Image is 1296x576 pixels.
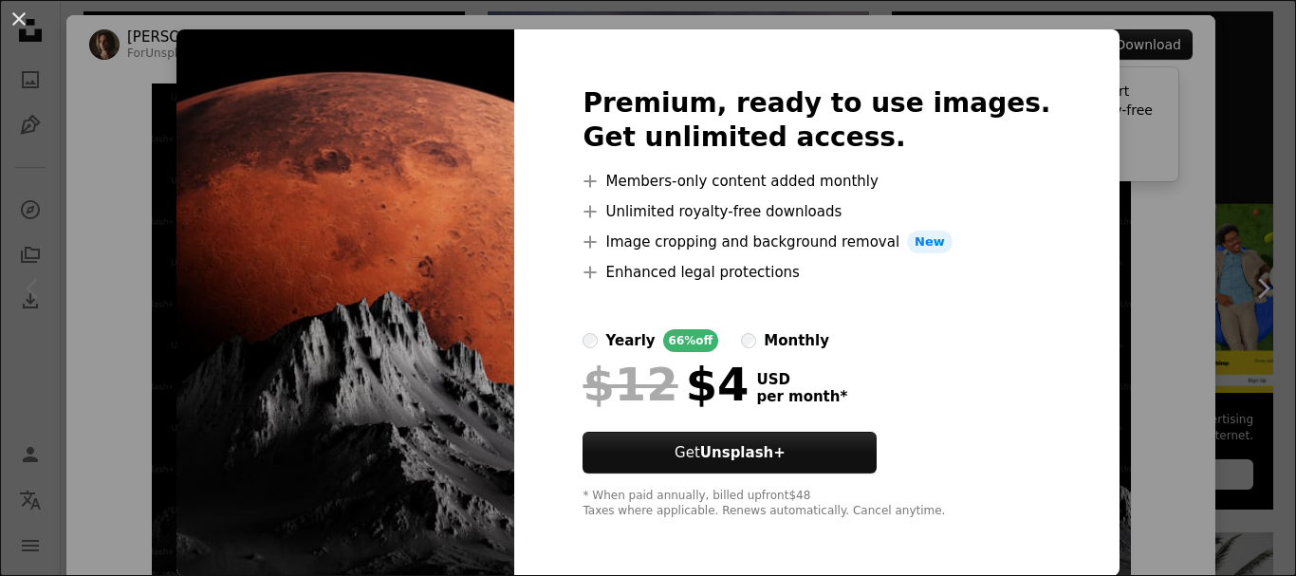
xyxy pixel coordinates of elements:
div: * When paid annually, billed upfront $48 Taxes where applicable. Renews automatically. Cancel any... [583,489,1050,519]
button: GetUnsplash+ [583,432,877,474]
h2: Premium, ready to use images. Get unlimited access. [583,86,1050,155]
div: $4 [583,360,749,409]
input: yearly66%off [583,333,598,348]
img: premium_photo-1686515847297-8f25e451fe9c [176,29,514,576]
div: monthly [764,329,829,352]
span: New [907,231,953,253]
span: USD [756,371,847,388]
span: per month * [756,388,847,405]
li: Unlimited royalty-free downloads [583,200,1050,223]
div: 66% off [663,329,719,352]
div: yearly [605,329,655,352]
span: $12 [583,360,677,409]
li: Image cropping and background removal [583,231,1050,253]
li: Enhanced legal protections [583,261,1050,284]
strong: Unsplash+ [700,444,786,461]
input: monthly [741,333,756,348]
li: Members-only content added monthly [583,170,1050,193]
